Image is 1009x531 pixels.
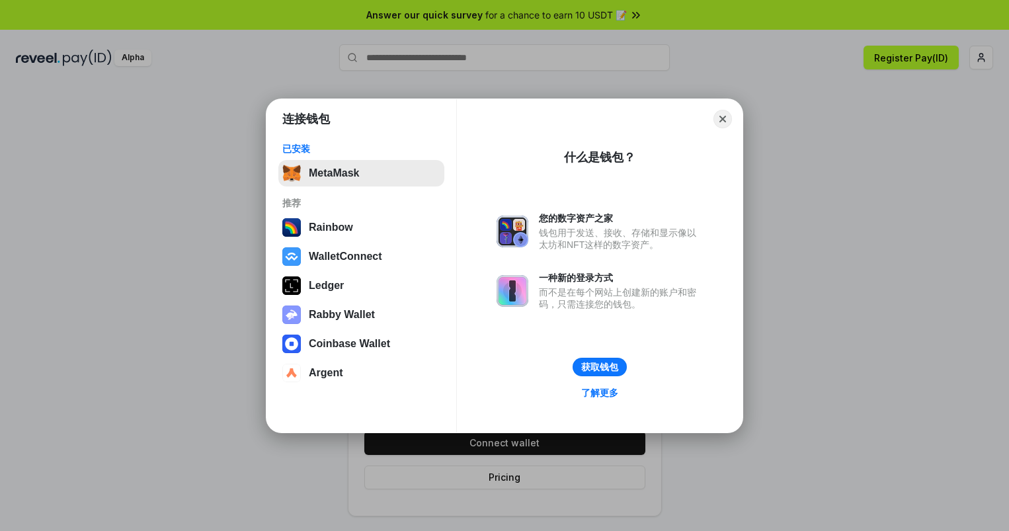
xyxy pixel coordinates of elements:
button: Argent [278,360,444,386]
img: svg+xml,%3Csvg%20xmlns%3D%22http%3A%2F%2Fwww.w3.org%2F2000%2Fsvg%22%20fill%3D%22none%22%20viewBox... [497,216,528,247]
a: 了解更多 [573,384,626,401]
img: svg+xml,%3Csvg%20width%3D%2228%22%20height%3D%2228%22%20viewBox%3D%220%200%2028%2028%22%20fill%3D... [282,247,301,266]
img: svg+xml,%3Csvg%20width%3D%22120%22%20height%3D%22120%22%20viewBox%3D%220%200%20120%20120%22%20fil... [282,218,301,237]
div: WalletConnect [309,251,382,263]
img: svg+xml,%3Csvg%20xmlns%3D%22http%3A%2F%2Fwww.w3.org%2F2000%2Fsvg%22%20fill%3D%22none%22%20viewBox... [497,275,528,307]
div: MetaMask [309,167,359,179]
img: svg+xml,%3Csvg%20fill%3D%22none%22%20height%3D%2233%22%20viewBox%3D%220%200%2035%2033%22%20width%... [282,164,301,183]
img: svg+xml,%3Csvg%20width%3D%2228%22%20height%3D%2228%22%20viewBox%3D%220%200%2028%2028%22%20fill%3D... [282,335,301,353]
div: Ledger [309,280,344,292]
button: Rabby Wallet [278,302,444,328]
div: Rabby Wallet [309,309,375,321]
img: svg+xml,%3Csvg%20xmlns%3D%22http%3A%2F%2Fwww.w3.org%2F2000%2Fsvg%22%20width%3D%2228%22%20height%3... [282,276,301,295]
img: svg+xml,%3Csvg%20width%3D%2228%22%20height%3D%2228%22%20viewBox%3D%220%200%2028%2028%22%20fill%3D... [282,364,301,382]
div: 什么是钱包？ [564,149,635,165]
div: 推荐 [282,197,440,209]
button: Close [713,110,732,128]
button: WalletConnect [278,243,444,270]
div: Rainbow [309,222,353,233]
button: Coinbase Wallet [278,331,444,357]
div: 了解更多 [581,387,618,399]
h1: 连接钱包 [282,111,330,127]
div: 一种新的登录方式 [539,272,703,284]
button: Rainbow [278,214,444,241]
img: svg+xml,%3Csvg%20xmlns%3D%22http%3A%2F%2Fwww.w3.org%2F2000%2Fsvg%22%20fill%3D%22none%22%20viewBox... [282,306,301,324]
div: 您的数字资产之家 [539,212,703,224]
div: 已安装 [282,143,440,155]
div: 获取钱包 [581,361,618,373]
div: 钱包用于发送、接收、存储和显示像以太坊和NFT这样的数字资产。 [539,227,703,251]
button: Ledger [278,272,444,299]
button: MetaMask [278,160,444,186]
div: Argent [309,367,343,379]
div: 而不是在每个网站上创建新的账户和密码，只需连接您的钱包。 [539,286,703,310]
button: 获取钱包 [573,358,627,376]
div: Coinbase Wallet [309,338,390,350]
